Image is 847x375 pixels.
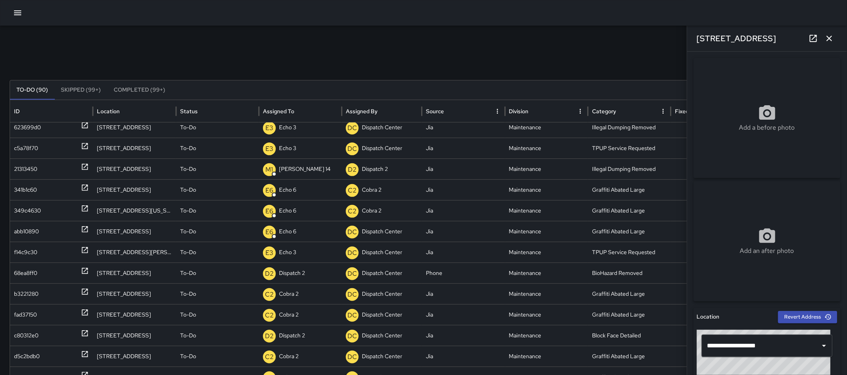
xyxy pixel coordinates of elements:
[362,242,402,263] p: Dispatch Center
[362,346,402,367] p: Dispatch Center
[14,242,37,263] div: f14c9c30
[658,106,669,117] button: Category column menu
[422,325,505,346] div: Jia
[505,221,588,242] div: Maintenance
[14,201,41,221] div: 349c4630
[505,304,588,325] div: Maintenance
[422,117,505,138] div: Jia
[675,108,705,115] div: Fixed Asset
[265,227,273,237] p: E6
[347,352,357,362] p: DC
[422,179,505,200] div: Jia
[588,283,671,304] div: Graffiti Abated Large
[279,263,305,283] p: Dispatch 2
[265,123,273,133] p: E3
[347,123,357,133] p: DC
[588,242,671,263] div: TPUP Service Requested
[588,221,671,242] div: Graffiti Abated Large
[180,159,196,179] p: To-Do
[14,284,38,304] div: b3221280
[180,242,196,263] p: To-Do
[422,200,505,221] div: Jia
[14,305,37,325] div: fad37150
[265,207,273,216] p: E6
[266,165,273,174] p: M1
[180,138,196,158] p: To-Do
[279,180,296,200] p: Echo 6
[505,263,588,283] div: Maintenance
[93,179,176,200] div: 493 10th Street
[93,117,176,138] div: 629 Franklin Street
[422,304,505,325] div: Jia
[492,106,503,117] button: Source column menu
[93,325,176,346] div: 1407 Franklin Street
[588,325,671,346] div: Block Face Detailed
[422,138,505,158] div: Jia
[588,304,671,325] div: Graffiti Abated Large
[362,180,381,200] p: Cobra 2
[93,304,176,325] div: 529 17th Street
[422,221,505,242] div: Jia
[505,138,588,158] div: Maintenance
[422,242,505,263] div: Jia
[180,325,196,346] p: To-Do
[279,138,296,158] p: Echo 3
[279,305,299,325] p: Cobra 2
[588,179,671,200] div: Graffiti Abated Large
[93,138,176,158] div: 410 21st Street
[180,346,196,367] p: To-Do
[588,138,671,158] div: TPUP Service Requested
[180,284,196,304] p: To-Do
[93,158,176,179] div: 491 8th Street
[348,186,357,195] p: C2
[14,263,37,283] div: 68ea8ff0
[14,117,41,138] div: 623699d0
[180,108,198,115] div: Status
[505,200,588,221] div: Maintenance
[362,117,402,138] p: Dispatch Center
[265,311,274,320] p: C2
[265,248,273,258] p: E3
[14,325,38,346] div: c80312e0
[505,325,588,346] div: Maintenance
[180,201,196,221] p: To-Do
[346,108,377,115] div: Assigned By
[347,290,357,299] p: DC
[265,144,273,154] p: E3
[588,346,671,367] div: Graffiti Abated Large
[362,284,402,304] p: Dispatch Center
[107,80,172,100] button: Completed (99+)
[348,165,357,174] p: D2
[180,117,196,138] p: To-Do
[14,180,37,200] div: 341b1c60
[10,80,54,100] button: To-Do (90)
[279,159,331,179] p: [PERSON_NAME] 14
[505,346,588,367] div: Maintenance
[93,283,176,304] div: 1180 Clay Street
[180,180,196,200] p: To-Do
[279,242,296,263] p: Echo 3
[279,284,299,304] p: Cobra 2
[14,221,39,242] div: abb10890
[93,242,176,263] div: 102 Frank H. Ogawa Plaza
[362,159,388,179] p: Dispatch 2
[426,108,444,115] div: Source
[422,158,505,179] div: Jia
[588,263,671,283] div: BioHazard Removed
[14,108,20,115] div: ID
[347,248,357,258] p: DC
[14,159,37,179] div: 21313450
[588,200,671,221] div: Graffiti Abated Large
[279,117,296,138] p: Echo 3
[347,311,357,320] p: DC
[347,227,357,237] p: DC
[14,138,38,158] div: c5a78f70
[265,352,274,362] p: C2
[362,138,402,158] p: Dispatch Center
[362,305,402,325] p: Dispatch Center
[505,283,588,304] div: Maintenance
[93,346,176,367] div: 1701 Broadway
[575,106,586,117] button: Division column menu
[347,269,357,279] p: DC
[505,117,588,138] div: Maintenance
